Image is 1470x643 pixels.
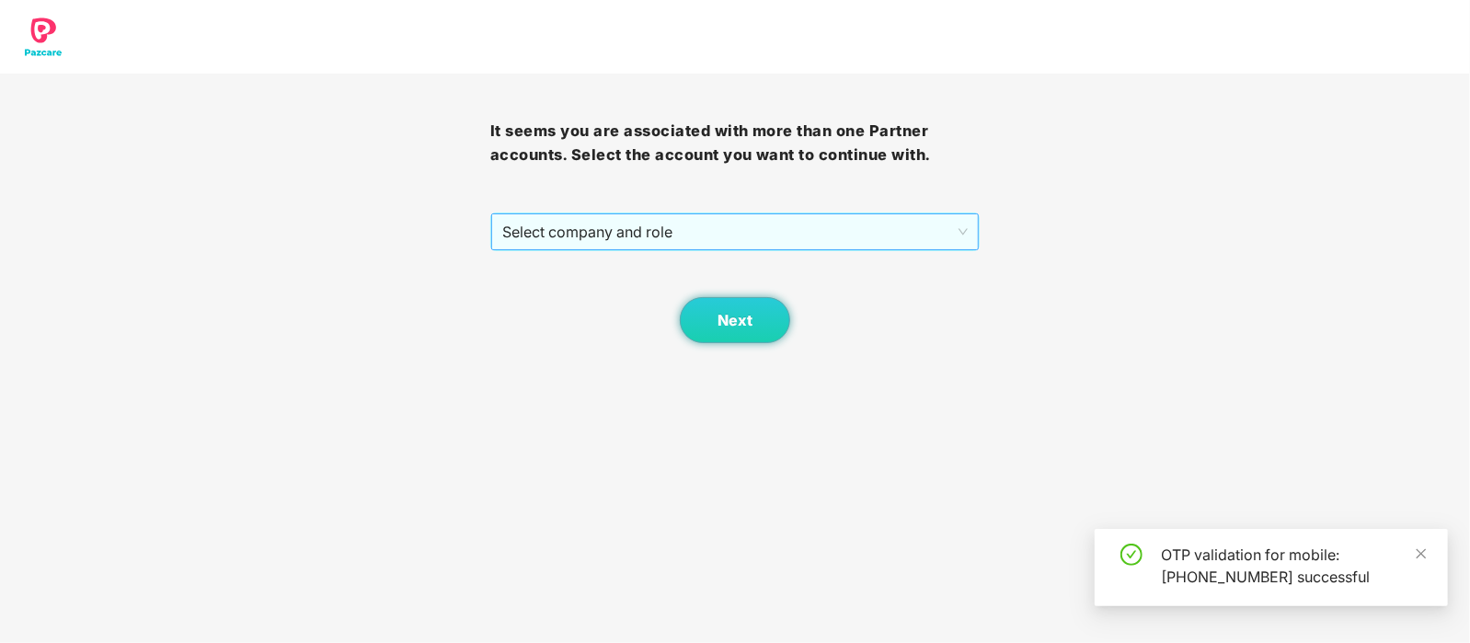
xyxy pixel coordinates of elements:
[1161,544,1426,588] div: OTP validation for mobile: [PHONE_NUMBER] successful
[490,120,981,166] h3: It seems you are associated with more than one Partner accounts. Select the account you want to c...
[502,214,969,249] span: Select company and role
[680,297,790,343] button: Next
[1120,544,1143,566] span: check-circle
[718,312,752,329] span: Next
[1415,547,1428,560] span: close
